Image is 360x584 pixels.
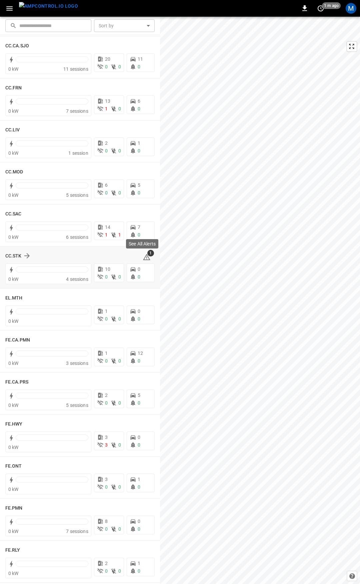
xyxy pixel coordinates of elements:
[138,477,140,482] span: 1
[5,421,23,428] h6: FE.HWY
[138,351,143,356] span: 12
[5,168,23,176] h6: CC.MOD
[118,568,121,574] span: 0
[68,150,88,156] span: 1 session
[129,240,156,247] p: See All Alerts
[5,379,28,386] h6: FE.CA.PRS
[8,529,19,534] span: 0 kW
[105,519,108,524] span: 8
[105,358,108,364] span: 0
[138,316,140,322] span: 0
[118,274,121,279] span: 0
[118,190,121,195] span: 0
[118,148,121,153] span: 0
[105,400,108,406] span: 0
[105,435,108,440] span: 3
[66,192,88,198] span: 5 sessions
[105,477,108,482] span: 3
[19,2,78,10] img: ampcontrol.io logo
[66,108,88,114] span: 7 sessions
[8,445,19,450] span: 0 kW
[138,182,140,188] span: 5
[105,484,108,490] span: 0
[138,232,140,237] span: 0
[138,435,140,440] span: 0
[138,484,140,490] span: 0
[138,224,140,230] span: 7
[138,64,140,69] span: 0
[138,400,140,406] span: 0
[118,442,121,448] span: 0
[8,234,19,240] span: 0 kW
[105,98,110,104] span: 13
[105,274,108,279] span: 0
[138,568,140,574] span: 0
[8,571,19,576] span: 0 kW
[105,148,108,153] span: 0
[138,266,140,272] span: 0
[138,309,140,314] span: 0
[8,150,19,156] span: 0 kW
[138,140,140,146] span: 1
[5,463,22,470] h6: FE.ONT
[8,319,19,324] span: 0 kW
[118,526,121,532] span: 0
[138,561,140,566] span: 1
[118,64,121,69] span: 0
[138,393,140,398] span: 5
[8,192,19,198] span: 0 kW
[5,547,20,554] h6: FE.RLY
[105,106,108,111] span: 1
[138,56,143,62] span: 11
[138,98,140,104] span: 6
[66,529,88,534] span: 7 sessions
[66,276,88,282] span: 4 sessions
[118,484,121,490] span: 0
[118,358,121,364] span: 0
[105,351,108,356] span: 1
[8,276,19,282] span: 0 kW
[8,403,19,408] span: 0 kW
[118,400,121,406] span: 0
[346,3,356,14] div: profile-icon
[105,266,110,272] span: 10
[322,2,341,9] span: 1 m ago
[118,232,121,237] span: 1
[105,140,108,146] span: 2
[66,403,88,408] span: 5 sessions
[105,442,108,448] span: 3
[138,442,140,448] span: 0
[118,316,121,322] span: 0
[105,64,108,69] span: 0
[138,358,140,364] span: 0
[8,66,19,72] span: 0 kW
[105,561,108,566] span: 2
[105,316,108,322] span: 0
[105,56,110,62] span: 20
[5,42,29,50] h6: CC.CA.SJO
[5,84,22,92] h6: CC.FRN
[105,393,108,398] span: 2
[105,182,108,188] span: 6
[8,361,19,366] span: 0 kW
[66,234,88,240] span: 6 sessions
[118,106,121,111] span: 0
[138,274,140,279] span: 0
[105,232,108,237] span: 1
[5,252,22,260] h6: CC.STK
[138,526,140,532] span: 0
[5,210,22,218] h6: CC.SAC
[105,309,108,314] span: 1
[315,3,326,14] button: set refresh interval
[147,250,154,256] span: 1
[63,66,88,72] span: 11 sessions
[138,190,140,195] span: 0
[138,106,140,111] span: 0
[138,148,140,153] span: 0
[105,568,108,574] span: 0
[5,126,20,134] h6: CC.LIV
[105,526,108,532] span: 0
[105,190,108,195] span: 0
[66,361,88,366] span: 3 sessions
[8,108,19,114] span: 0 kW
